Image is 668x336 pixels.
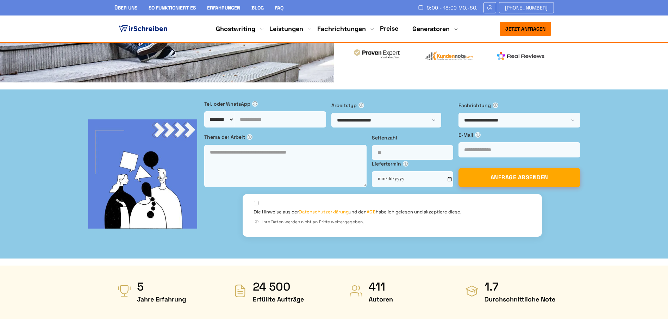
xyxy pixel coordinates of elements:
img: provenexpert [353,48,401,61]
span: ⓘ [475,132,481,138]
span: Jahre Erfahrung [137,294,186,305]
a: [PHONE_NUMBER] [499,2,554,13]
button: ANFRAGE ABSENDEN [458,168,580,187]
a: FAQ [275,5,283,11]
label: Liefertermin [372,160,453,168]
a: Über uns [114,5,137,11]
strong: 5 [137,280,186,294]
label: Fachrichtung [458,101,580,109]
img: Email [487,5,493,11]
a: Leistungen [269,25,303,33]
img: Autoren [349,284,363,298]
a: Datenschutzerklärung [299,209,349,215]
a: Fachrichtungen [317,25,366,33]
span: 9:00 - 18:00 Mo.-So. [427,5,478,11]
span: Autoren [369,294,393,305]
img: kundennote [425,51,473,61]
label: Seitenzahl [372,134,453,142]
label: Tel. oder WhatsApp [204,100,326,108]
strong: 24 500 [253,280,304,294]
label: Thema der Arbeit [204,133,367,141]
a: Generatoren [412,25,450,33]
img: Jahre Erfahrung [117,284,131,298]
span: ⓘ [247,134,252,140]
strong: 411 [369,280,393,294]
a: Blog [251,5,264,11]
span: ⓘ [254,219,260,225]
span: [PHONE_NUMBER] [505,5,548,11]
label: Die Hinweise aus der und den habe ich gelesen und akzeptiere diese. [254,209,461,215]
span: ⓘ [252,101,258,107]
label: E-Mail [458,131,580,139]
img: logo ghostwriter-österreich [117,24,169,34]
span: ⓘ [493,102,498,108]
span: Erfüllte Aufträge [253,294,304,305]
a: Erfahrungen [207,5,240,11]
img: bg [88,119,197,229]
span: Durchschnittliche Note [485,294,555,305]
a: AGB [367,209,376,215]
img: realreviews [497,52,545,60]
img: Erfüllte Aufträge [233,284,247,298]
img: Schedule [418,5,424,10]
strong: 1.7 [485,280,555,294]
span: ⓘ [403,161,408,167]
a: Preise [380,24,398,32]
div: Ihre Daten werden nicht an Dritte weitergegeben. [254,219,531,225]
span: ⓘ [358,102,364,108]
a: Ghostwriting [216,25,255,33]
label: Arbeitstyp [331,101,453,109]
button: Jetzt anfragen [500,22,551,36]
img: Durchschnittliche Note [465,284,479,298]
a: So funktioniert es [149,5,196,11]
